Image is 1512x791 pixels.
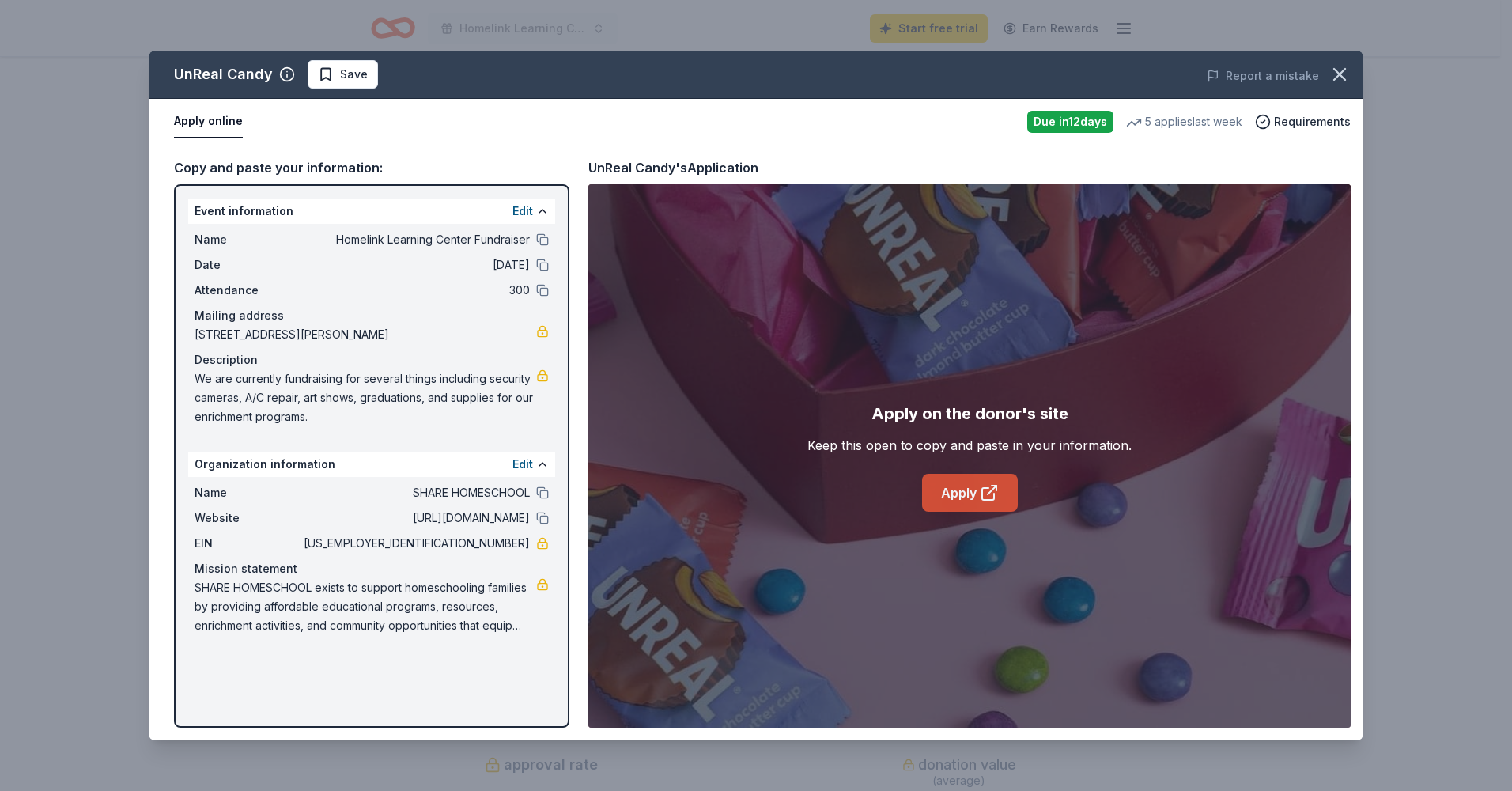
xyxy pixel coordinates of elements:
[588,157,758,178] div: UnReal Candy's Application
[195,483,301,502] span: Name
[174,157,569,178] div: Copy and paste your information:
[195,255,301,274] span: Date
[301,230,530,249] span: Homelink Learning Center Fundraiser
[195,230,301,249] span: Name
[512,455,533,474] button: Edit
[188,452,555,477] div: Organization information
[195,534,301,553] span: EIN
[301,255,530,274] span: [DATE]
[301,281,530,300] span: 300
[922,474,1018,512] a: Apply
[174,105,243,138] button: Apply online
[1274,112,1351,131] span: Requirements
[340,65,368,84] span: Save
[195,350,549,369] div: Description
[1027,111,1113,133] div: Due in 12 days
[188,199,555,224] div: Event information
[195,369,536,426] span: We are currently fundraising for several things including security cameras, A/C repair, art shows...
[195,281,301,300] span: Attendance
[195,306,549,325] div: Mailing address
[512,202,533,221] button: Edit
[195,509,301,528] span: Website
[1126,112,1242,131] div: 5 applies last week
[301,509,530,528] span: [URL][DOMAIN_NAME]
[807,436,1132,455] div: Keep this open to copy and paste in your information.
[1255,112,1351,131] button: Requirements
[195,578,536,635] span: SHARE HOMESCHOOL exists to support homeschooling families by providing affordable educational pro...
[195,559,549,578] div: Mission statement
[308,60,378,89] button: Save
[174,62,273,87] div: UnReal Candy
[871,401,1068,426] div: Apply on the donor's site
[301,534,530,553] span: [US_EMPLOYER_IDENTIFICATION_NUMBER]
[1207,66,1319,85] button: Report a mistake
[301,483,530,502] span: SHARE HOMESCHOOL
[195,325,536,344] span: [STREET_ADDRESS][PERSON_NAME]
